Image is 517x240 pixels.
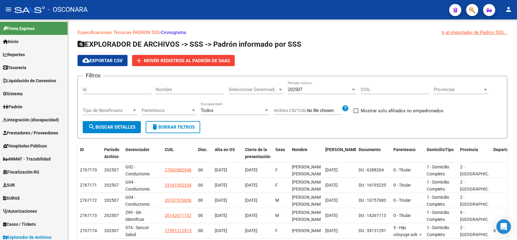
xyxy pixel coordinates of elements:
div: 00 [198,212,210,219]
span: 9 - [GEOGRAPHIC_DATA] [460,210,501,222]
span: Exportar CSV [82,58,123,63]
span: Liquidación de Convenios [3,77,56,84]
datatable-header-cell: Parentesco [391,143,424,163]
span: Todos [201,108,214,113]
span: Provincia [460,147,478,152]
mat-icon: cloud_download [82,57,90,64]
span: F [275,228,278,233]
span: Parentesco [142,108,191,113]
span: M [275,213,279,218]
mat-icon: add [135,57,143,64]
div: 00 [198,182,210,189]
span: Sistema [3,90,23,97]
datatable-header-cell: Fecha Nac. [323,143,356,163]
span: DU : 14267113 [359,213,386,218]
span: Sexo [275,147,285,152]
span: 2767172 [80,198,97,203]
div: 00 [198,167,210,174]
span: Tipo de Beneficiario [83,108,132,113]
span: [DATE] [245,213,257,218]
span: [DATE] [325,213,338,218]
span: SUR [3,182,15,188]
datatable-header-cell: Período Archivo [102,143,123,163]
span: 20107576836 [165,198,191,203]
span: DU : 16195235 [359,183,386,188]
span: 1 - Domicilio Completo [427,180,449,191]
span: EXPLORADOR DE ARCHIVOS -> SSS -> Padrón informado por SSS [78,40,301,49]
span: [DATE] [245,198,257,203]
span: M [275,198,279,203]
span: [DATE] [215,167,227,172]
datatable-header-cell: Sexo [273,143,290,163]
span: Borrar Filtros [151,124,195,130]
span: [DATE] [215,213,227,218]
span: [DATE] [215,183,227,188]
span: Autorizaciones [3,208,37,215]
span: [DATE] [325,228,338,233]
mat-icon: person [505,6,512,13]
span: 23161952354 [165,183,191,188]
span: [DATE] [325,167,338,172]
span: 2767174 [80,228,97,233]
span: 2767173 [80,213,97,218]
span: [DATE] [325,183,338,188]
span: [PERSON_NAME]. [325,147,359,152]
span: [PERSON_NAME] [PERSON_NAME] [292,180,324,191]
span: [PERSON_NAME] [292,228,324,233]
span: 1 - Domicilio Completo [427,164,449,176]
div: Open Intercom Messenger [496,219,511,234]
span: G02 - Conductores Navales Central [125,164,155,183]
span: 202507 [104,213,119,218]
span: Mover registros al PADRÓN de SAAS [144,58,230,63]
span: 20142671132 [165,213,191,218]
input: Archivo CSV CUIL [307,108,342,113]
span: 27062882048 [165,167,191,172]
span: 202507 [104,198,119,203]
span: Seleccionar Gerenciador [229,87,278,92]
span: Mostrar solo afiliados no empadronados [361,107,443,114]
datatable-header-cell: Documento [356,143,391,163]
span: 202507 [288,87,302,92]
span: CUIL [165,147,174,152]
span: 0 - Titular [393,183,411,188]
span: 2767170 [80,167,97,172]
span: Casos / Tickets [3,221,36,228]
span: Prestadores / Proveedores [3,130,58,136]
span: [DATE] [245,183,257,188]
datatable-header-cell: CUIL [162,143,196,163]
datatable-header-cell: Cierre de la presentación [243,143,273,163]
span: ANMAT - Trazabilidad [3,156,51,162]
span: DomicilioTipo [427,147,454,152]
span: [DATE] [215,198,227,203]
span: [PERSON_NAME] [PERSON_NAME] [292,195,324,207]
span: Integración (discapacidad) [3,117,59,123]
span: 0 - Titular [393,198,411,203]
span: 2 - [GEOGRAPHIC_DATA] [460,164,501,176]
span: G04 - Conductores Navales MDQ [125,180,151,198]
datatable-header-cell: Alta en OS [212,143,243,163]
span: 1 - Domicilio Completo [427,225,449,237]
span: 2 - [GEOGRAPHIC_DATA] [460,195,501,207]
mat-icon: help [342,105,349,112]
span: 2 - [GEOGRAPHIC_DATA] [460,180,501,191]
span: Cierre de la presentación [245,147,270,159]
span: 202507 [104,228,119,233]
span: Archivo CSV CUIL [274,108,307,113]
span: [DATE] [325,198,338,203]
span: 0 - Titular [393,213,411,218]
span: Tesorería [3,64,26,71]
p: - [78,29,507,36]
span: Hospitales Públicos [3,143,47,149]
span: Gerenciador [125,147,149,152]
button: Buscar Detalles [83,121,141,133]
span: S74 - Sancor Salud [125,225,149,237]
span: ID [80,147,84,152]
datatable-header-cell: Gerenciador [123,143,162,163]
span: [PERSON_NAME] [PERSON_NAME] [292,210,324,222]
span: - OSCONARA [48,3,88,16]
span: DU : 10757683 [359,198,386,203]
span: Disc. [198,147,207,152]
mat-icon: delete [151,123,158,130]
span: Nombre [292,147,307,152]
span: DU : 59131291 [359,228,386,233]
